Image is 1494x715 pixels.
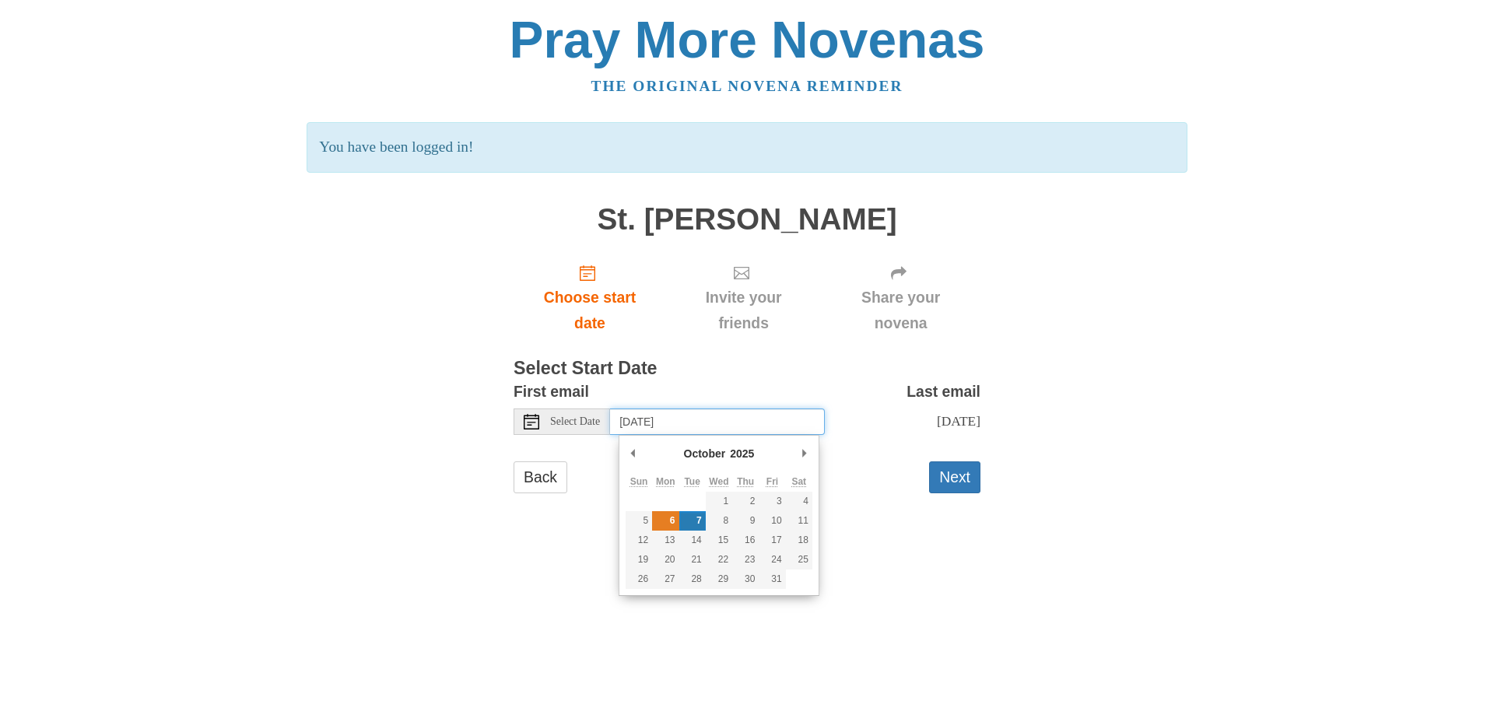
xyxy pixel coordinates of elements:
[732,531,759,550] button: 16
[737,476,754,487] abbr: Thursday
[759,492,785,511] button: 3
[656,476,675,487] abbr: Monday
[732,511,759,531] button: 9
[786,550,812,570] button: 25
[937,413,980,429] span: [DATE]
[709,476,728,487] abbr: Wednesday
[307,122,1187,173] p: You have been logged in!
[510,11,985,68] a: Pray More Novenas
[679,570,706,589] button: 28
[529,285,651,336] span: Choose start date
[630,476,648,487] abbr: Sunday
[706,492,732,511] button: 1
[732,492,759,511] button: 2
[706,511,732,531] button: 8
[514,379,589,405] label: First email
[514,461,567,493] a: Back
[610,408,825,435] input: Use the arrow keys to pick a date
[666,251,821,344] div: Click "Next" to confirm your start date first.
[679,550,706,570] button: 21
[706,550,732,570] button: 22
[759,550,785,570] button: 24
[791,476,806,487] abbr: Saturday
[591,78,903,94] a: The original novena reminder
[706,570,732,589] button: 29
[626,570,652,589] button: 26
[759,531,785,550] button: 17
[652,511,679,531] button: 6
[652,570,679,589] button: 27
[797,442,812,465] button: Next Month
[626,531,652,550] button: 12
[759,570,785,589] button: 31
[786,492,812,511] button: 4
[682,442,728,465] div: October
[821,251,980,344] div: Click "Next" to confirm your start date first.
[684,476,700,487] abbr: Tuesday
[652,550,679,570] button: 20
[786,531,812,550] button: 18
[514,359,980,379] h3: Select Start Date
[732,550,759,570] button: 23
[679,511,706,531] button: 7
[836,285,965,336] span: Share your novena
[682,285,805,336] span: Invite your friends
[786,511,812,531] button: 11
[514,203,980,237] h1: St. [PERSON_NAME]
[929,461,980,493] button: Next
[706,531,732,550] button: 15
[732,570,759,589] button: 30
[514,251,666,344] a: Choose start date
[626,511,652,531] button: 5
[652,531,679,550] button: 13
[766,476,778,487] abbr: Friday
[907,379,980,405] label: Last email
[679,531,706,550] button: 14
[728,442,756,465] div: 2025
[626,550,652,570] button: 19
[626,442,641,465] button: Previous Month
[550,416,600,427] span: Select Date
[759,511,785,531] button: 10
